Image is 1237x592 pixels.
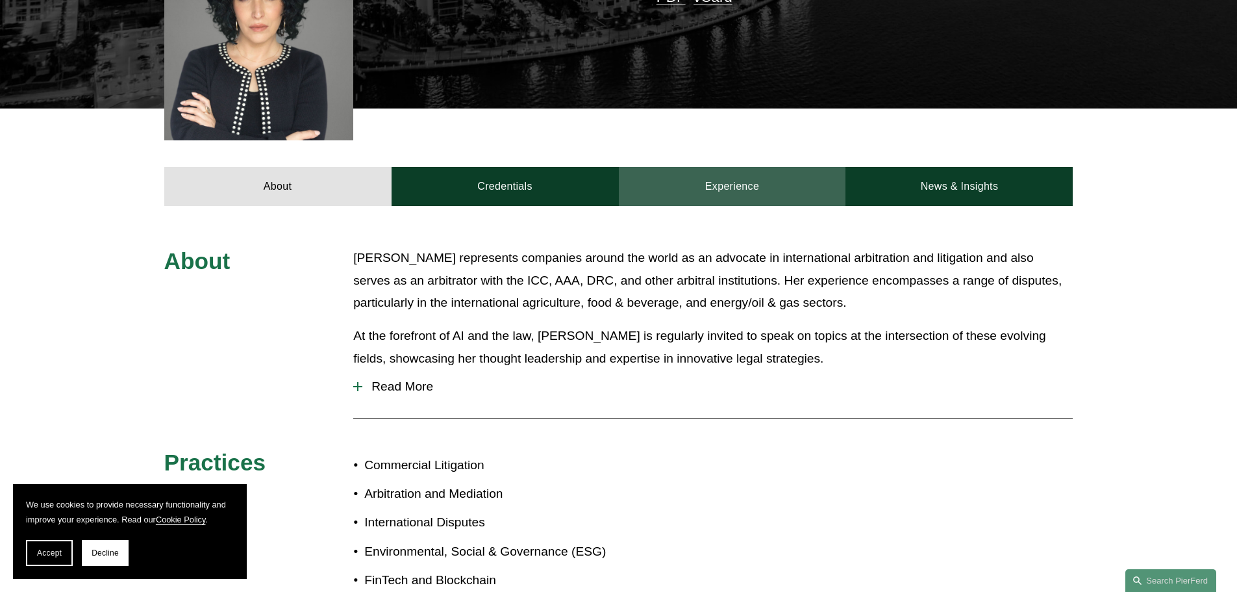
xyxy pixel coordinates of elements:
span: Read More [362,380,1073,394]
p: At the forefront of AI and the law, [PERSON_NAME] is regularly invited to speak on topics at the ... [353,325,1073,370]
span: Practices [164,450,266,475]
p: Environmental, Social & Governance (ESG) [364,541,618,563]
span: Accept [37,548,62,558]
p: We use cookies to provide necessary functionality and improve your experience. Read our . [26,497,234,527]
a: Search this site [1125,569,1216,592]
button: Accept [26,540,73,566]
a: Experience [619,167,846,206]
button: Read More [353,370,1073,404]
button: Decline [82,540,129,566]
p: [PERSON_NAME] represents companies around the world as an advocate in international arbitration a... [353,247,1073,315]
a: Credentials [392,167,619,206]
p: International Disputes [364,511,618,534]
section: Cookie banner [13,484,247,579]
a: Cookie Policy [156,515,206,524]
p: Commercial Litigation [364,454,618,477]
span: About [164,248,231,274]
p: FinTech and Blockchain [364,569,618,592]
p: Arbitration and Mediation [364,483,618,506]
span: Decline [92,548,119,558]
a: About [164,167,392,206]
a: News & Insights [845,167,1073,206]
